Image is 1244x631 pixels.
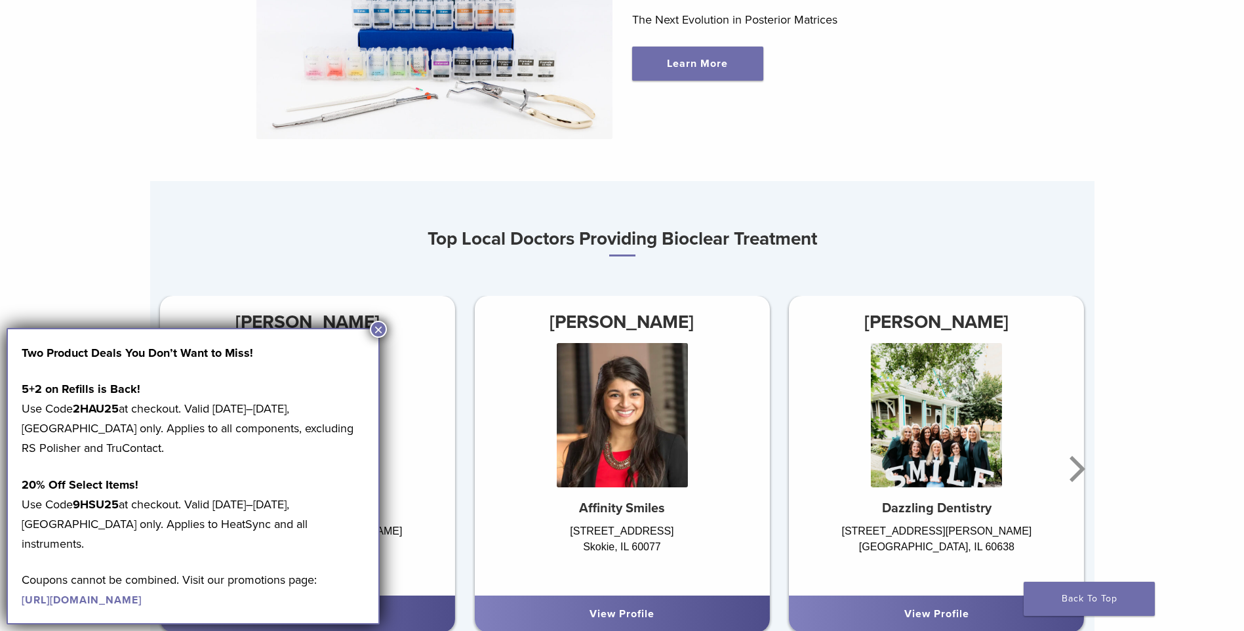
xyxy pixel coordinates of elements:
strong: Dazzling Dentistry [882,500,992,516]
button: Next [1062,430,1088,508]
a: Back To Top [1024,582,1155,616]
h3: [PERSON_NAME] [160,306,455,338]
img: Dr. Mansi Raina [556,343,687,487]
p: Use Code at checkout. Valid [DATE]–[DATE], [GEOGRAPHIC_DATA] only. Applies to HeatSync and all in... [22,475,365,554]
img: Dr. Margaret Radziszewski [871,343,1002,487]
p: Coupons cannot be combined. Visit our promotions page: [22,570,365,609]
a: View Profile [904,607,969,621]
strong: Affinity Smiles [579,500,665,516]
a: [URL][DOMAIN_NAME] [22,594,142,607]
h3: [PERSON_NAME] [474,306,769,338]
a: View Profile [590,607,654,621]
p: The Next Evolution in Posterior Matrices [632,10,988,30]
strong: Two Product Deals You Don’t Want to Miss! [22,346,253,360]
p: Use Code at checkout. Valid [DATE]–[DATE], [GEOGRAPHIC_DATA] only. Applies to all components, exc... [22,379,365,458]
h3: Top Local Doctors Providing Bioclear Treatment [150,223,1094,256]
strong: 9HSU25 [73,497,119,512]
h3: [PERSON_NAME] [789,306,1084,338]
strong: 5+2 on Refills is Back! [22,382,140,396]
strong: 20% Off Select Items! [22,478,138,492]
button: Close [370,321,387,338]
strong: 2HAU25 [73,401,119,416]
a: Learn More [632,47,763,81]
div: [STREET_ADDRESS] Skokie, IL 60077 [474,523,769,582]
div: [STREET_ADDRESS][PERSON_NAME] [GEOGRAPHIC_DATA], IL 60638 [789,523,1084,582]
